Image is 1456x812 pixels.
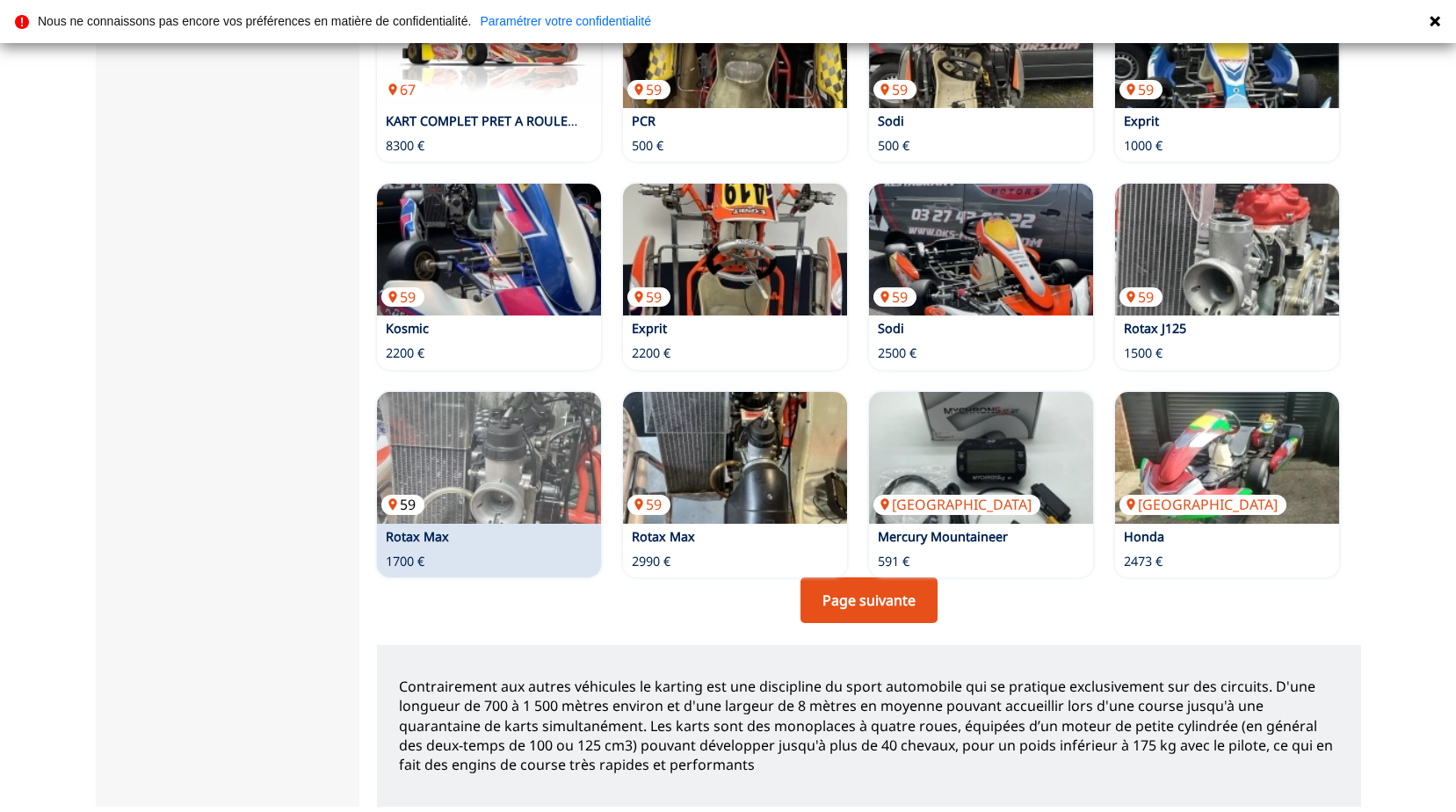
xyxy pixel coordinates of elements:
[386,112,779,129] a: KART COMPLET PRET A ROULER [PERSON_NAME]/ROTAX MAX EVO
[1115,184,1339,315] img: Rotax J125
[627,80,670,99] p: 59
[869,392,1093,524] a: Mercury Mountaineer[GEOGRAPHIC_DATA]
[869,184,1093,315] a: Sodi59
[38,15,471,27] p: Nous ne connaissons pas encore vos préférences en matière de confidentialité.
[381,80,424,99] p: 67
[878,137,909,155] p: 500 €
[1124,553,1163,570] p: 2473 €
[627,287,670,307] p: 59
[623,392,847,524] img: Rotax Max
[632,320,667,337] a: Exprit
[873,80,916,99] p: 59
[627,495,670,514] p: 59
[386,137,424,155] p: 8300 €
[381,287,424,307] p: 59
[873,495,1040,514] p: [GEOGRAPHIC_DATA]
[623,184,847,315] a: Exprit59
[632,528,695,545] a: Rotax Max
[480,15,651,27] a: Paramétrer votre confidentialité
[878,112,904,129] a: Sodi
[1124,137,1163,155] p: 1000 €
[1124,344,1163,362] p: 1500 €
[1115,184,1339,315] a: Rotax J12559
[800,577,938,623] a: Page suivante
[632,344,670,362] p: 2200 €
[1119,495,1286,514] p: [GEOGRAPHIC_DATA]
[632,112,656,129] a: PCR
[1115,392,1339,524] img: Honda
[1115,392,1339,524] a: Honda[GEOGRAPHIC_DATA]
[377,184,601,315] img: Kosmic
[377,392,601,524] img: Rotax Max
[381,495,424,514] p: 59
[1119,287,1163,307] p: 59
[873,287,916,307] p: 59
[399,677,1339,775] p: Contrairement aux autres véhicules le karting est une discipline du sport automobile qui se prati...
[1119,80,1163,99] p: 59
[878,553,909,570] p: 591 €
[632,137,663,155] p: 500 €
[623,184,847,315] img: Exprit
[1124,528,1164,545] a: Honda
[1124,112,1159,129] a: Exprit
[878,320,904,337] a: Sodi
[632,553,670,570] p: 2990 €
[1124,320,1186,337] a: Rotax J125
[878,528,1008,545] a: Mercury Mountaineer
[386,528,449,545] a: Rotax Max
[869,392,1093,524] img: Mercury Mountaineer
[377,392,601,524] a: Rotax Max59
[386,553,424,570] p: 1700 €
[623,392,847,524] a: Rotax Max59
[386,320,429,337] a: Kosmic
[869,184,1093,315] img: Sodi
[878,344,916,362] p: 2500 €
[386,344,424,362] p: 2200 €
[377,184,601,315] a: Kosmic59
